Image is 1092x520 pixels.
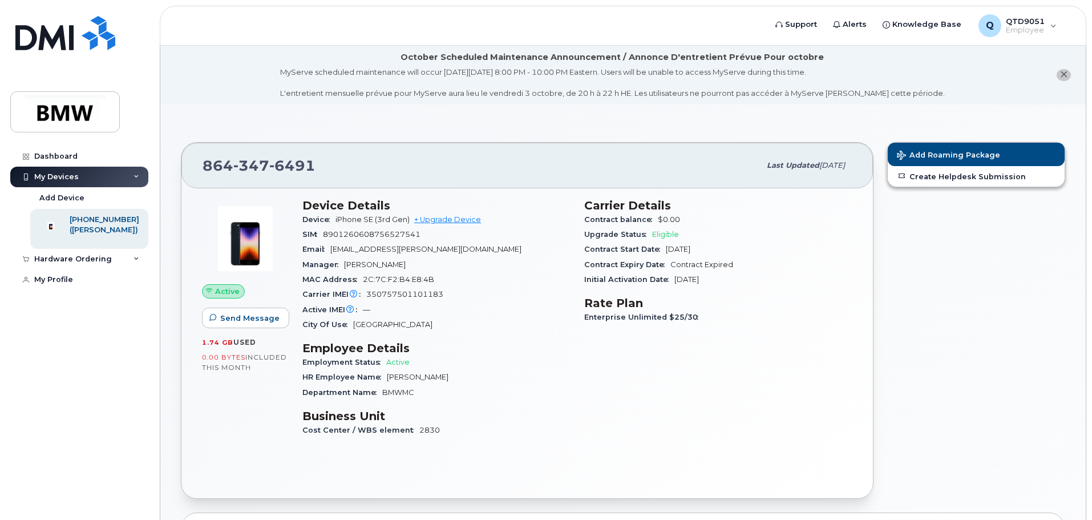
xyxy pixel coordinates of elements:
[335,215,410,224] span: iPhone SE (3rd Gen)
[202,353,287,372] span: included this month
[302,373,387,381] span: HR Employee Name
[215,286,240,297] span: Active
[302,230,323,239] span: SIM
[767,161,819,170] span: Last updated
[652,230,679,239] span: Eligible
[366,290,443,299] span: 350757501101183
[1042,470,1083,511] iframe: Messenger Launcher
[323,230,420,239] span: 8901260608756527541
[584,260,670,269] span: Contract Expiry Date
[302,290,366,299] span: Carrier IMEI
[386,358,410,366] span: Active
[202,353,245,361] span: 0.00 Bytes
[658,215,680,224] span: $0.00
[233,157,269,174] span: 347
[302,245,330,253] span: Email
[330,245,521,253] span: [EMAIL_ADDRESS][PERSON_NAME][DOMAIN_NAME]
[302,409,571,423] h3: Business Unit
[674,275,699,284] span: [DATE]
[666,245,690,253] span: [DATE]
[280,67,945,99] div: MyServe scheduled maintenance will occur [DATE][DATE] 8:00 PM - 10:00 PM Eastern. Users will be u...
[584,245,666,253] span: Contract Start Date
[419,426,440,434] span: 2830
[382,388,414,397] span: BMWMC
[269,157,316,174] span: 6491
[353,320,432,329] span: [GEOGRAPHIC_DATA]
[202,338,233,346] span: 1.74 GB
[670,260,733,269] span: Contract Expired
[584,230,652,239] span: Upgrade Status
[302,341,571,355] h3: Employee Details
[302,260,344,269] span: Manager
[584,215,658,224] span: Contract balance
[302,388,382,397] span: Department Name
[1057,69,1071,81] button: close notification
[888,143,1065,166] button: Add Roaming Package
[584,275,674,284] span: Initial Activation Date
[302,320,353,329] span: City Of Use
[401,51,824,63] div: October Scheduled Maintenance Announcement / Annonce D'entretient Prévue Pour octobre
[888,166,1065,187] a: Create Helpdesk Submission
[363,275,434,284] span: 2C:7C:F2:B4:E8:4B
[584,296,852,310] h3: Rate Plan
[202,308,289,328] button: Send Message
[302,199,571,212] h3: Device Details
[897,151,1000,162] span: Add Roaming Package
[302,215,335,224] span: Device
[344,260,406,269] span: [PERSON_NAME]
[220,313,280,324] span: Send Message
[302,358,386,366] span: Employment Status
[302,305,363,314] span: Active IMEI
[363,305,370,314] span: —
[387,373,448,381] span: [PERSON_NAME]
[211,204,280,273] img: image20231002-3703462-1angbar.jpeg
[819,161,845,170] span: [DATE]
[302,426,419,434] span: Cost Center / WBS element
[233,338,256,346] span: used
[302,275,363,284] span: MAC Address
[584,199,852,212] h3: Carrier Details
[584,313,704,321] span: Enterprise Unlimited $25/30
[203,157,316,174] span: 864
[414,215,481,224] a: + Upgrade Device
